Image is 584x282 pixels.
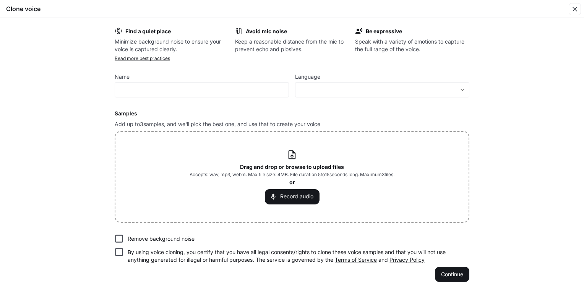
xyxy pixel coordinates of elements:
[265,189,320,204] button: Record audio
[235,38,349,53] p: Keep a reasonable distance from the mic to prevent echo and plosives.
[335,256,377,263] a: Terms of Service
[115,120,469,128] p: Add up to 3 samples, and we'll pick the best one, and use that to create your voice
[366,28,402,34] b: Be expressive
[115,110,469,117] h6: Samples
[389,256,425,263] a: Privacy Policy
[6,5,41,13] h5: Clone voice
[115,55,170,61] a: Read more best practices
[435,267,469,282] button: Continue
[128,248,463,264] p: By using voice cloning, you certify that you have all legal consents/rights to clone these voice ...
[240,164,344,170] b: Drag and drop or browse to upload files
[289,179,295,185] b: or
[125,28,171,34] b: Find a quiet place
[128,235,195,243] p: Remove background noise
[246,28,287,34] b: Avoid mic noise
[115,74,130,79] p: Name
[355,38,469,53] p: Speak with a variety of emotions to capture the full range of the voice.
[190,171,394,178] span: Accepts: wav, mp3, webm. Max file size: 4MB. File duration 5 to 15 seconds long. Maximum 3 files.
[295,86,469,94] div: ​
[295,74,320,79] p: Language
[115,38,229,53] p: Minimize background noise to ensure your voice is captured clearly.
